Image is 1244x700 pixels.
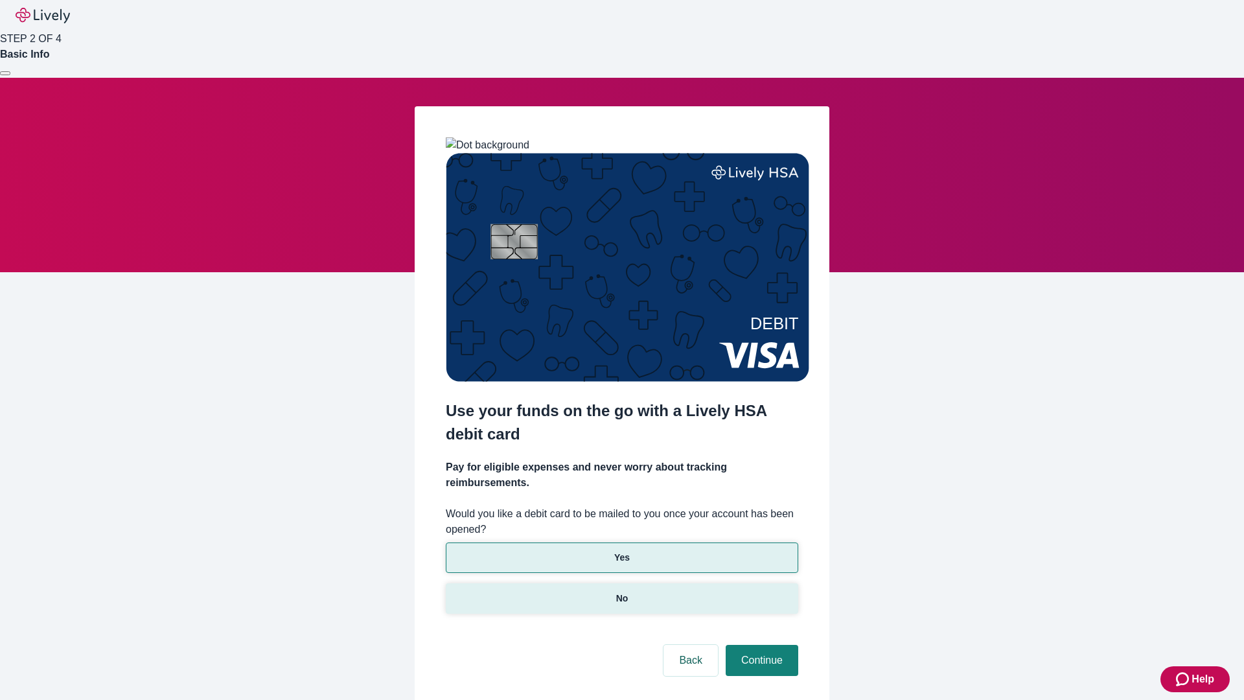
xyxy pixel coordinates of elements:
[16,8,70,23] img: Lively
[446,460,798,491] h4: Pay for eligible expenses and never worry about tracking reimbursements.
[446,137,529,153] img: Dot background
[663,645,718,676] button: Back
[1160,666,1230,692] button: Zendesk support iconHelp
[446,399,798,446] h2: Use your funds on the go with a Lively HSA debit card
[726,645,798,676] button: Continue
[446,153,809,382] img: Debit card
[1176,671,1192,687] svg: Zendesk support icon
[446,506,798,537] label: Would you like a debit card to be mailed to you once your account has been opened?
[446,583,798,614] button: No
[1192,671,1214,687] span: Help
[616,592,628,605] p: No
[614,551,630,565] p: Yes
[446,542,798,573] button: Yes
